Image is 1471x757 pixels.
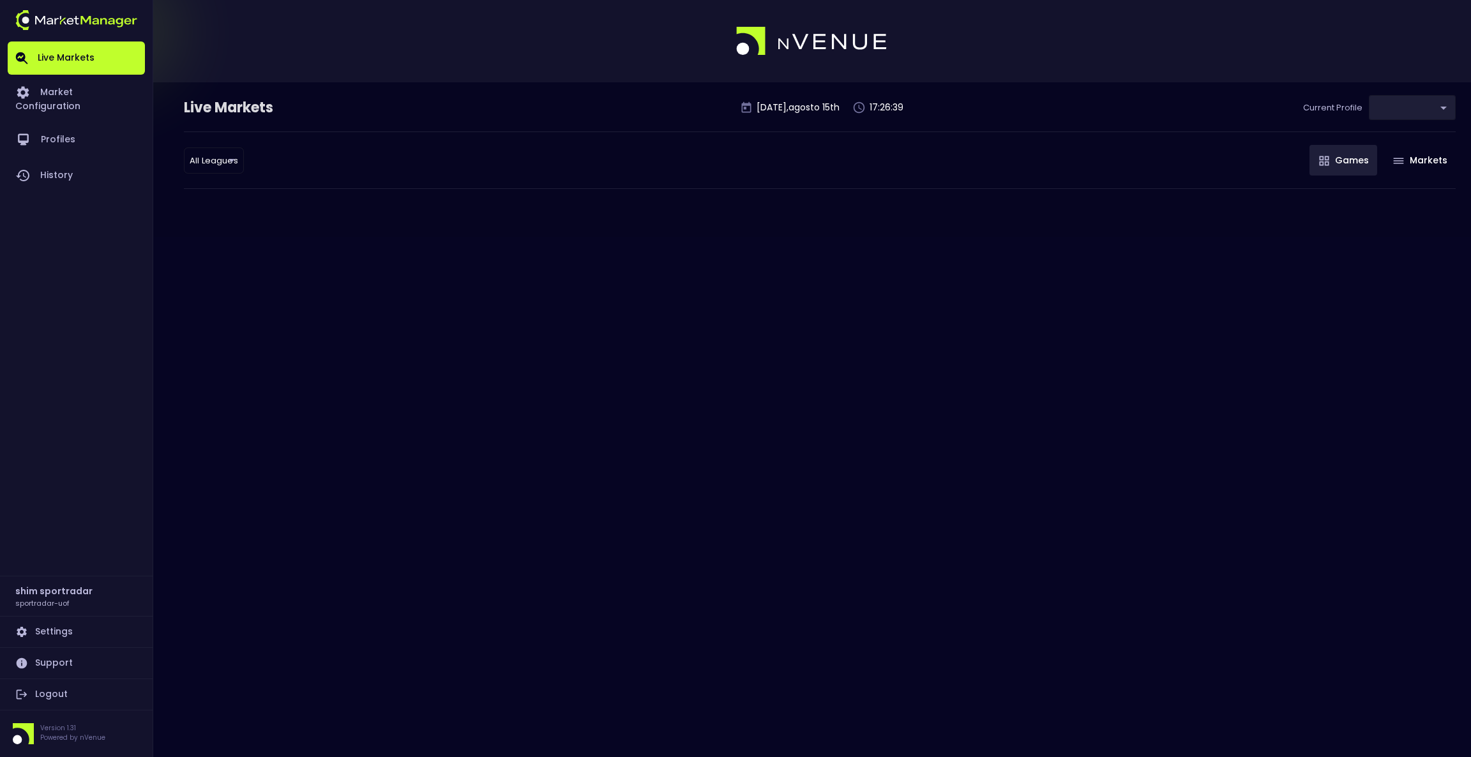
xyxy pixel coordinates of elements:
[1384,145,1456,176] button: Markets
[8,75,145,122] a: Market Configuration
[15,10,137,30] img: logo
[1303,101,1362,114] p: Current Profile
[184,98,340,118] div: Live Markets
[1369,95,1456,120] div: ​
[15,598,70,608] h3: sportradar-uof
[40,733,105,742] p: Powered by nVenue
[8,617,145,647] a: Settings
[1319,156,1329,166] img: gameIcon
[8,648,145,678] a: Support
[757,101,840,114] p: [DATE] , agosto 15 th
[8,158,145,193] a: History
[184,147,244,174] div: ​
[40,723,105,733] p: Version 1.31
[8,679,145,710] a: Logout
[870,101,903,114] p: 17:26:39
[8,122,145,158] a: Profiles
[8,41,145,75] a: Live Markets
[1393,158,1404,164] img: gameIcon
[15,584,93,598] h2: shim sportradar
[8,723,145,744] div: Version 1.31Powered by nVenue
[736,27,888,56] img: logo
[1309,145,1377,176] button: Games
